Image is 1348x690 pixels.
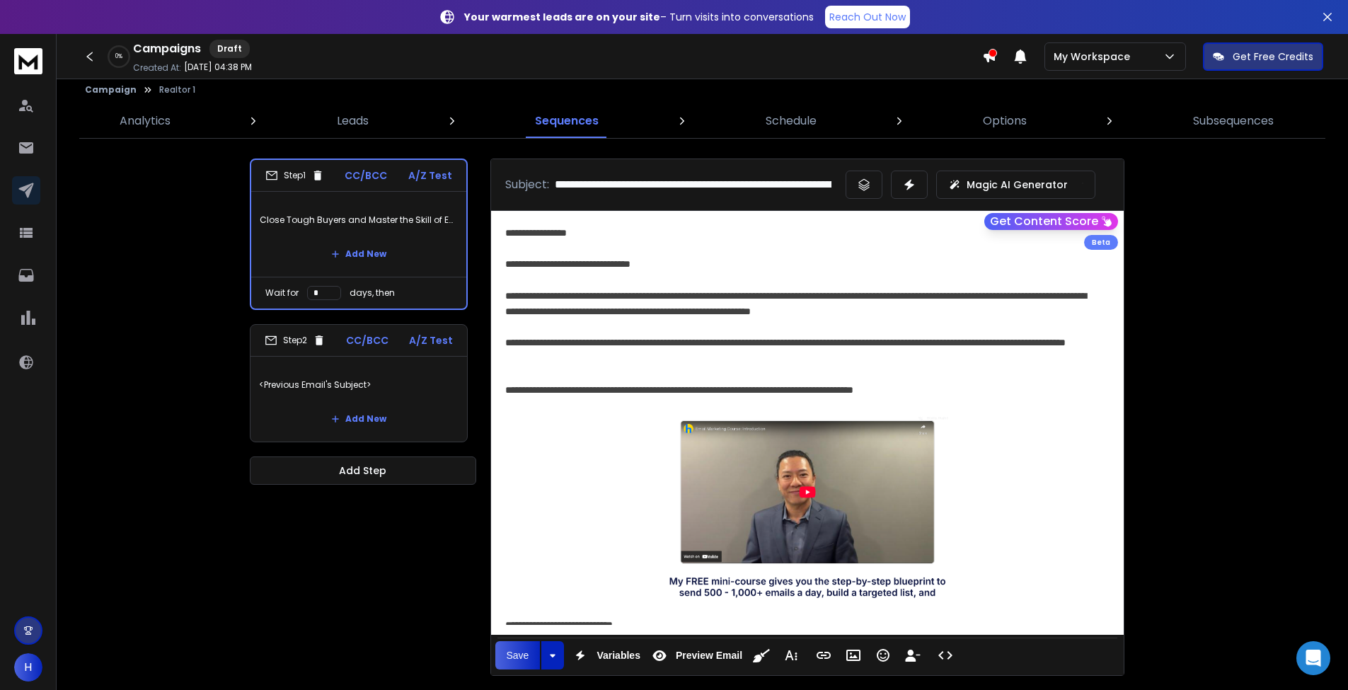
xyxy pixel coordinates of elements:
button: Campaign [85,84,137,96]
button: Insert Image (⌘P) [840,641,867,669]
p: Wait for [265,287,299,299]
button: Add New [320,405,398,433]
p: – Turn visits into conversations [464,10,814,24]
p: 0 % [115,52,122,61]
a: Subsequences [1185,104,1282,138]
p: CC/BCC [346,333,388,347]
p: Magic AI Generator [967,178,1068,192]
div: Step 1 [265,169,324,182]
div: Draft [209,40,250,58]
button: Get Free Credits [1203,42,1323,71]
a: Reach Out Now [825,6,910,28]
span: Variables [594,650,643,662]
a: Analytics [111,104,179,138]
span: Preview Email [673,650,745,662]
button: Insert Link (⌘K) [810,641,837,669]
p: Get Free Credits [1233,50,1313,64]
a: Sequences [526,104,607,138]
p: <Previous Email's Subject> [259,365,459,405]
li: Step1CC/BCCA/Z TestClose Tough Buyers and Master the Skill of Email Marketing to Attract New Cust... [250,159,468,310]
p: Analytics [120,113,171,130]
button: Add Step [250,456,476,485]
p: Options [983,113,1027,130]
h1: Campaigns [133,40,201,57]
p: Subsequences [1193,113,1274,130]
strong: Your warmest leads are on your site [464,10,660,24]
a: Schedule [757,104,825,138]
p: Close Tough Buyers and Master the Skill of Email Marketing to Attract New Customers [260,200,458,240]
p: Sequences [535,113,599,130]
p: days, then [350,287,395,299]
button: Insert Unsubscribe Link [899,641,926,669]
button: More Text [778,641,805,669]
button: Get Content Score [984,213,1118,230]
p: Created At: [133,62,181,74]
button: Variables [567,641,643,669]
button: Magic AI Generator [936,171,1095,199]
p: Leads [337,113,369,130]
button: H [14,653,42,682]
img: logo [14,48,42,74]
p: A/Z Test [408,168,452,183]
button: Clean HTML [748,641,775,669]
button: Save [495,641,541,669]
p: CC/BCC [345,168,387,183]
p: A/Z Test [409,333,453,347]
p: Realtor 1 [159,84,195,96]
p: My Workspace [1054,50,1136,64]
div: Open Intercom Messenger [1296,641,1330,675]
p: Schedule [766,113,817,130]
button: Preview Email [646,641,745,669]
a: Options [974,104,1035,138]
a: Leads [328,104,377,138]
div: Beta [1084,235,1118,250]
p: Subject: [505,176,549,193]
p: [DATE] 04:38 PM [184,62,252,73]
button: Code View [932,641,959,669]
li: Step2CC/BCCA/Z Test<Previous Email's Subject>Add New [250,324,468,442]
div: Step 2 [265,334,326,347]
button: Emoticons [870,641,897,669]
button: Add New [320,240,398,268]
p: Reach Out Now [829,10,906,24]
